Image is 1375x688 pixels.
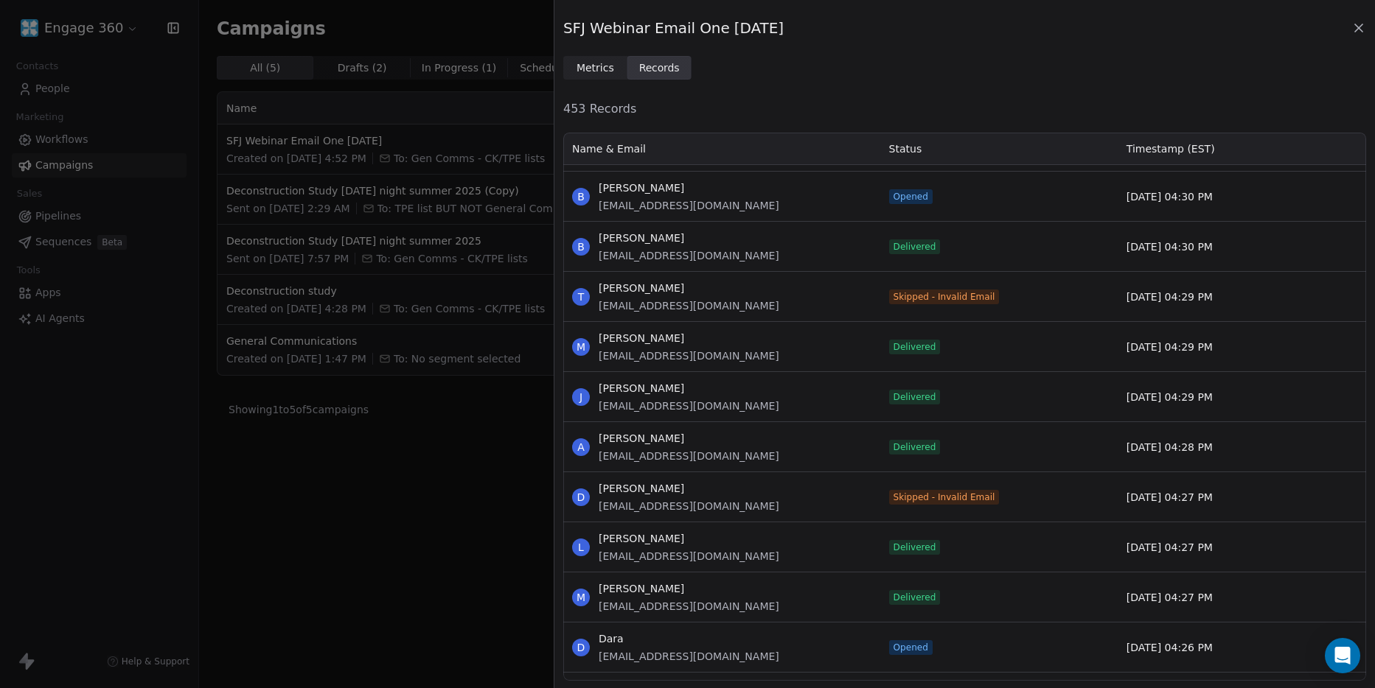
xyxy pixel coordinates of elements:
span: [EMAIL_ADDRESS][DOMAIN_NAME] [599,198,779,213]
span: [PERSON_NAME] [599,381,779,396]
span: Skipped - Invalid Email [894,491,995,503]
div: Open Intercom Messenger [1325,638,1360,673]
span: J [572,388,590,406]
span: [PERSON_NAME] [599,331,779,345]
span: D [572,639,590,656]
span: Name & Email [572,141,646,156]
span: SFJ Webinar Email One [DATE] [563,18,784,38]
span: [DATE] 04:29 PM [1127,289,1213,304]
span: [EMAIL_ADDRESS][DOMAIN_NAME] [599,399,779,413]
span: [DATE] 04:29 PM [1127,390,1213,404]
span: Metrics [577,60,614,76]
span: Opened [894,642,928,653]
span: T [572,288,590,306]
span: Opened [894,191,928,203]
span: B [572,188,590,206]
span: [PERSON_NAME] [599,231,779,245]
span: D [572,488,590,506]
span: [EMAIL_ADDRESS][DOMAIN_NAME] [599,449,779,463]
span: [EMAIL_ADDRESS][DOMAIN_NAME] [599,248,779,263]
span: Status [889,141,922,156]
span: L [572,538,590,556]
span: [PERSON_NAME] [599,281,779,295]
span: [DATE] 04:27 PM [1127,540,1213,555]
span: [PERSON_NAME] [599,531,779,546]
span: [EMAIL_ADDRESS][DOMAIN_NAME] [599,599,779,614]
span: Timestamp (EST) [1127,141,1215,156]
span: A [572,438,590,456]
span: Dara [599,631,779,646]
span: [PERSON_NAME] [599,481,779,496]
span: Delivered [894,592,936,603]
div: grid [563,165,1366,682]
span: Delivered [894,241,936,253]
span: Delivered [894,541,936,553]
span: M [572,338,590,356]
span: [DATE] 04:27 PM [1127,490,1213,505]
span: M [572,589,590,606]
span: [DATE] 04:30 PM [1127,189,1213,204]
span: [EMAIL_ADDRESS][DOMAIN_NAME] [599,298,779,313]
span: [EMAIL_ADDRESS][DOMAIN_NAME] [599,348,779,363]
span: [PERSON_NAME] [599,431,779,446]
span: [PERSON_NAME] [599,581,779,596]
span: Skipped - Invalid Email [894,291,995,303]
span: [EMAIL_ADDRESS][DOMAIN_NAME] [599,499,779,513]
span: Delivered [894,391,936,403]
span: [PERSON_NAME] [599,180,779,195]
span: [DATE] 04:30 PM [1127,239,1213,254]
span: 453 Records [563,100,1366,118]
span: [EMAIL_ADDRESS][DOMAIN_NAME] [599,649,779,664]
span: [DATE] 04:27 PM [1127,590,1213,605]
span: B [572,238,590,256]
span: [DATE] 04:26 PM [1127,640,1213,655]
span: [DATE] 04:29 PM [1127,340,1213,354]
span: Delivered [894,341,936,353]
span: [EMAIL_ADDRESS][DOMAIN_NAME] [599,549,779,564]
span: Delivered [894,441,936,453]
span: [DATE] 04:28 PM [1127,440,1213,454]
